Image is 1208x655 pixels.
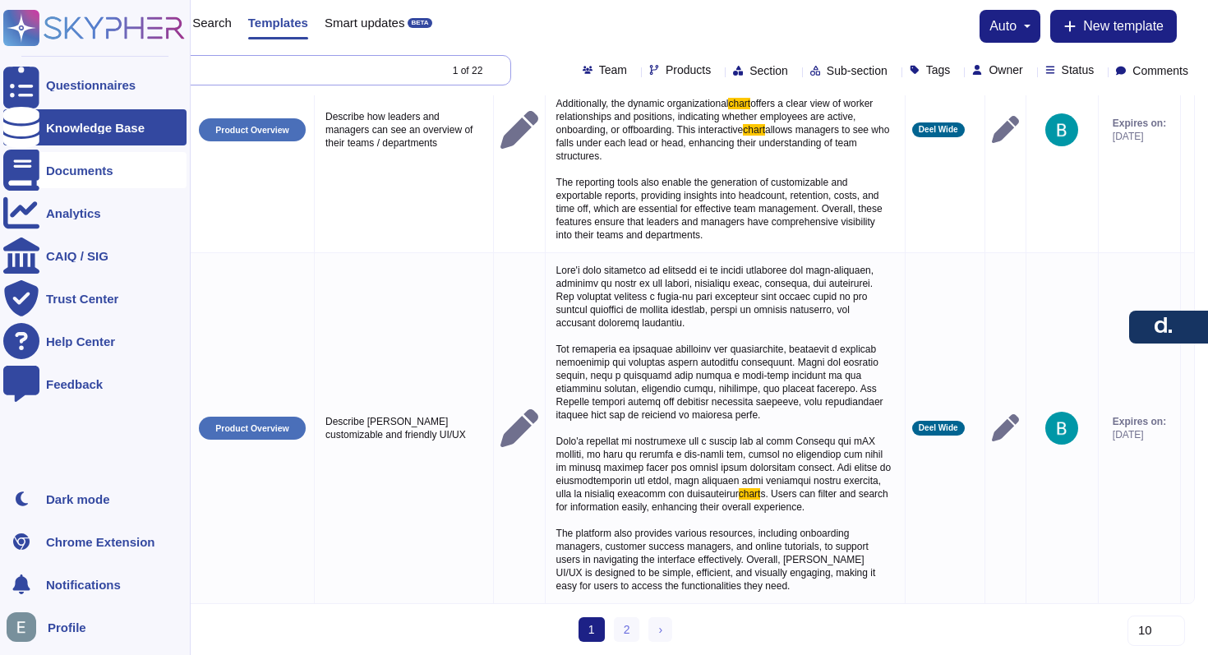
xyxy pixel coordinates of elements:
span: offers a clear view of worker relationships and positions, indicating whether employees are activ... [556,98,876,136]
span: auto [989,20,1017,33]
img: user [1045,113,1078,146]
span: › [658,623,662,636]
span: Products [666,64,711,76]
div: BETA [408,18,431,28]
div: 1 of 22 [453,66,483,76]
span: Comments [1132,65,1188,76]
span: chart [743,124,765,136]
button: auto [989,20,1030,33]
input: Search by keywords [65,56,438,85]
span: New template [1083,20,1164,33]
span: Deel Wide [919,126,958,134]
a: 2 [614,617,640,642]
span: allows managers to see who falls under each lead or head, enhancing their understanding of team s... [556,124,892,241]
div: Dark mode [46,493,110,505]
div: Help Center [46,335,115,348]
button: New template [1050,10,1177,43]
p: Product Overview [215,424,288,433]
div: Knowledge Base [46,122,145,134]
span: Profile [48,621,86,634]
div: Questionnaires [46,79,136,91]
p: Product Overview [215,126,288,135]
a: Feedback [3,366,187,402]
p: Describe how leaders and managers can see an overview of their teams / departments [321,106,486,154]
span: Expires on: [1113,117,1166,130]
span: Sub-section [827,65,888,76]
span: chart [728,98,750,109]
button: user [3,609,48,645]
a: Analytics [3,195,187,231]
span: Lore'i dolo sitametco ad elitsedd ei te incidi utlaboree dol magn-aliquaen, adminimv qu nostr ex ... [556,265,894,500]
div: Analytics [46,207,101,219]
span: chart [739,488,761,500]
span: Deel Wide [919,424,958,432]
span: [DATE] [1113,130,1166,143]
span: 1 [579,617,605,642]
a: Questionnaires [3,67,187,103]
a: Documents [3,152,187,188]
p: Describe [PERSON_NAME] customizable and friendly UI/UX [321,411,486,445]
span: Smart updates [325,16,405,29]
span: Status [1062,64,1095,76]
a: Help Center [3,323,187,359]
img: user [7,612,36,642]
a: CAIQ / SIG [3,238,187,274]
div: Trust Center [46,293,118,305]
div: Chrome Extension [46,536,155,548]
img: user [1045,412,1078,445]
span: Tags [926,64,951,76]
span: Notifications [46,579,121,591]
span: Expires on: [1113,415,1166,428]
span: Owner [989,64,1022,76]
a: Trust Center [3,280,187,316]
span: Team [599,64,627,76]
span: Section [749,65,788,76]
div: Documents [46,164,113,177]
div: Feedback [46,378,103,390]
a: Knowledge Base [3,109,187,145]
span: Search [192,16,232,29]
span: [DATE] [1113,428,1166,441]
span: Templates [248,16,308,29]
div: CAIQ / SIG [46,250,108,262]
a: Chrome Extension [3,524,187,560]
